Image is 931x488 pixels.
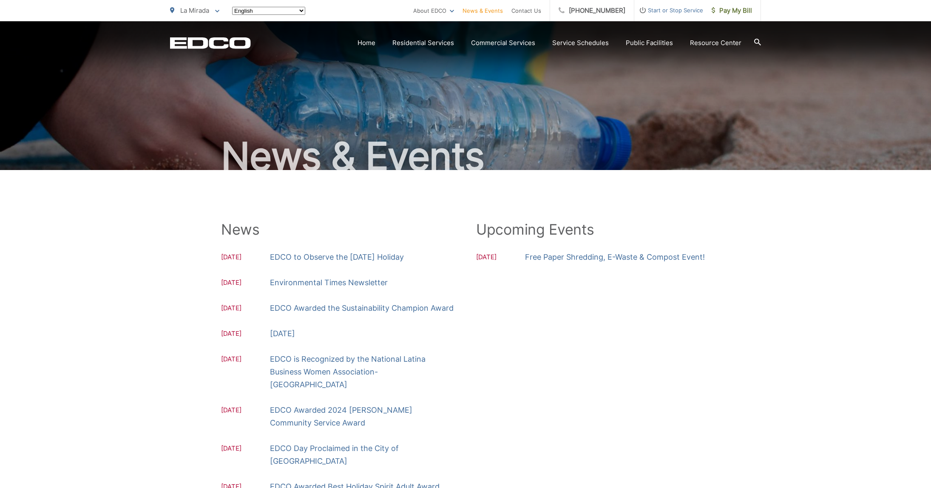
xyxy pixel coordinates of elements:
[413,6,454,16] a: About EDCO
[511,6,541,16] a: Contact Us
[221,252,270,264] span: [DATE]
[270,251,404,264] a: EDCO to Observe the [DATE] Holiday
[626,38,673,48] a: Public Facilities
[476,252,525,264] span: [DATE]
[270,353,455,391] a: EDCO is Recognized by the National Latina Business Women Association-[GEOGRAPHIC_DATA]
[170,37,251,49] a: EDCD logo. Return to the homepage.
[170,135,761,178] h1: News & Events
[471,38,535,48] a: Commercial Services
[392,38,454,48] a: Residential Services
[221,354,270,391] span: [DATE]
[270,404,455,429] a: EDCO Awarded 2024 [PERSON_NAME] Community Service Award
[221,443,270,468] span: [DATE]
[552,38,609,48] a: Service Schedules
[221,405,270,429] span: [DATE]
[358,38,375,48] a: Home
[221,303,270,315] span: [DATE]
[476,221,710,238] h2: Upcoming Events
[690,38,741,48] a: Resource Center
[221,329,270,340] span: [DATE]
[232,7,305,15] select: Select a language
[270,327,295,340] a: [DATE]
[525,251,705,264] a: Free Paper Shredding, E-Waste & Compost Event!
[463,6,503,16] a: News & Events
[221,221,455,238] h2: News
[270,276,388,289] a: Environmental Times Newsletter
[270,442,455,468] a: EDCO Day Proclaimed in the City of [GEOGRAPHIC_DATA]
[270,302,454,315] a: EDCO Awarded the Sustainability Champion Award
[221,278,270,289] span: [DATE]
[180,6,209,14] span: La Mirada
[712,6,752,16] span: Pay My Bill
